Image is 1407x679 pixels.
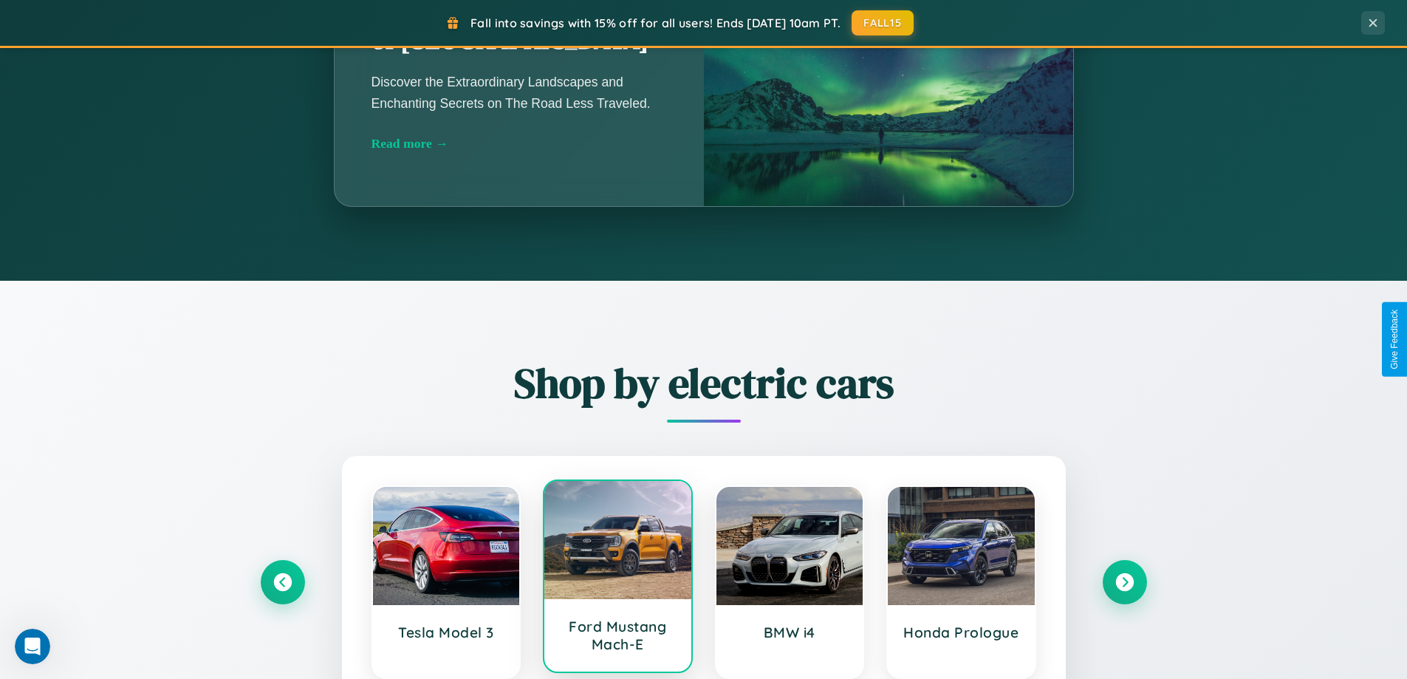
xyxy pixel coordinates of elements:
[559,618,677,653] h3: Ford Mustang Mach-E
[261,355,1147,412] h2: Shop by electric cars
[372,72,667,113] p: Discover the Extraordinary Landscapes and Enchanting Secrets on The Road Less Traveled.
[731,624,849,641] h3: BMW i4
[903,624,1020,641] h3: Honda Prologue
[388,624,505,641] h3: Tesla Model 3
[1389,310,1400,369] div: Give Feedback
[372,136,667,151] div: Read more →
[15,629,50,664] iframe: Intercom live chat
[470,16,841,30] span: Fall into savings with 15% off for all users! Ends [DATE] 10am PT.
[852,10,914,35] button: FALL15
